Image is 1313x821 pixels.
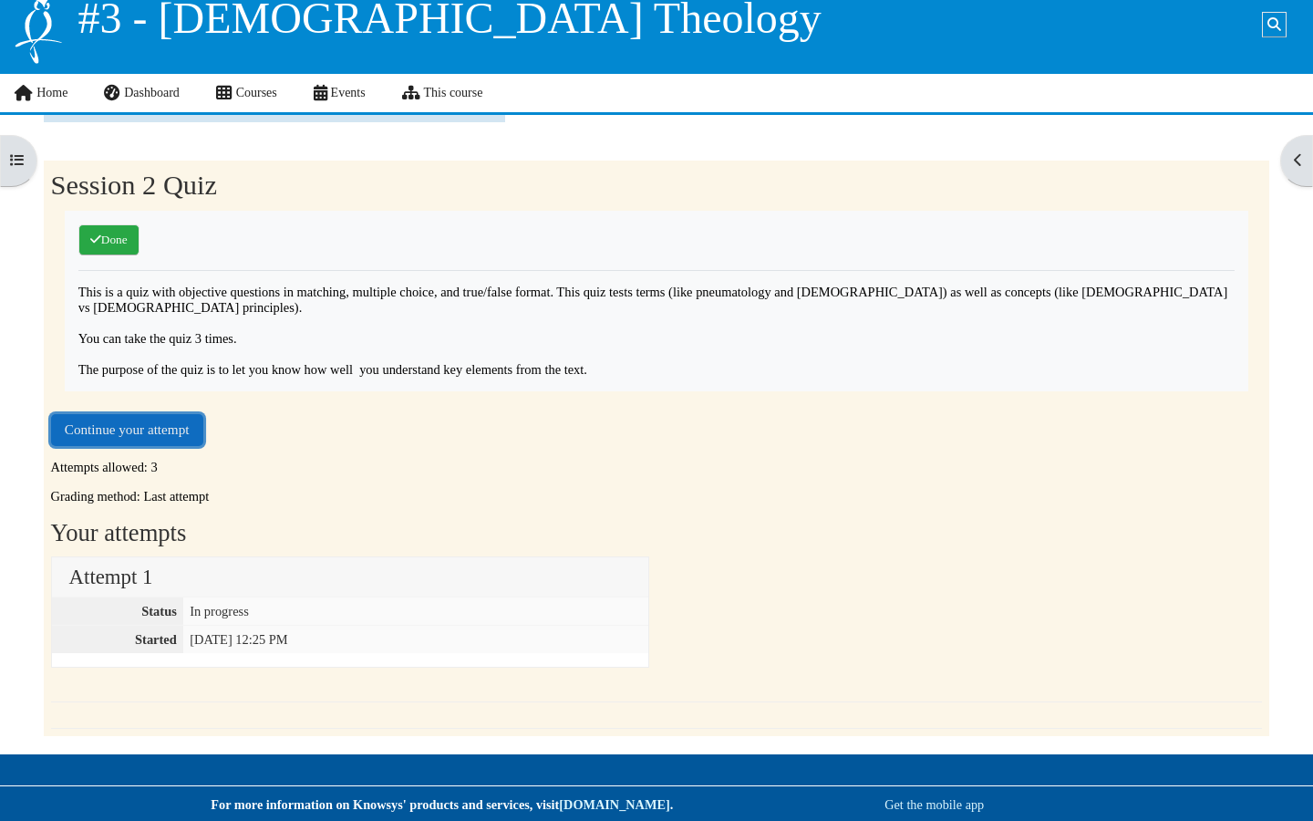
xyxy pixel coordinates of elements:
nav: Site links [13,74,482,112]
a: [DOMAIN_NAME] [559,797,669,812]
h3: Your attempts [51,519,1263,548]
a: Dashboard [86,74,197,112]
span: Courses [236,86,277,99]
span: Dashboard [124,86,180,99]
th: Status [52,597,183,625]
td: [DATE] 12:25 PM [183,625,648,653]
p: Attempts allowed: 3 [51,460,1263,475]
span: Events [331,86,366,99]
button: Session 2 Quiz is marked as done. Press to undo. [78,224,140,255]
span: Home [36,86,67,99]
h2: Session 2 Quiz [51,169,1263,202]
a: Get the mobile app [884,797,984,812]
strong: For more information on Knowsys' products and services, visit . [211,797,673,812]
a: Events [295,74,384,112]
a: Courses [198,74,295,112]
button: Continue your attempt [51,414,203,446]
a: This course [384,74,501,112]
th: Started [52,625,183,653]
td: In progress [183,597,648,625]
h4: Attempt 1 [69,565,632,589]
p: Grading method: Last attempt [51,489,1263,504]
span: This course [424,86,483,99]
p: This is a quiz with objective questions in matching, multiple choice, and true/false format. This... [78,285,1235,378]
